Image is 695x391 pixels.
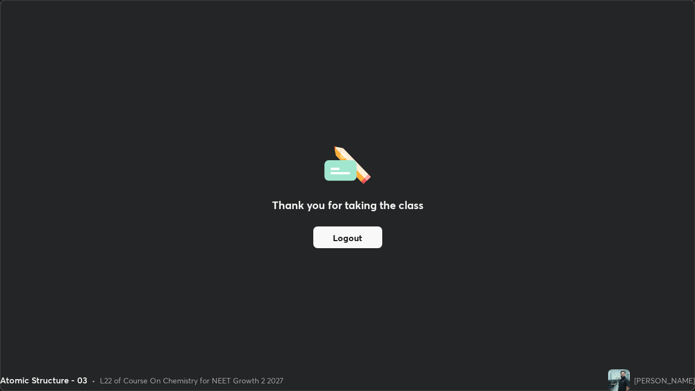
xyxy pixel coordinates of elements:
h2: Thank you for taking the class [272,197,424,213]
button: Logout [313,226,382,248]
div: • [92,375,96,386]
div: L22 of Course On Chemistry for NEET Growth 2 2027 [100,375,283,386]
div: [PERSON_NAME] [634,375,695,386]
img: 458855d34a904919bf64d220e753158f.jpg [608,369,630,391]
img: offlineFeedback.1438e8b3.svg [324,143,371,184]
